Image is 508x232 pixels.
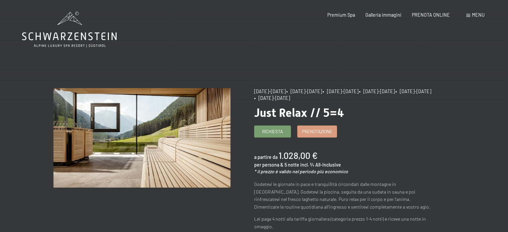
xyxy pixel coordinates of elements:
[365,12,401,18] a: Galleria immagini
[53,88,230,188] img: Just Relax // 5=4
[254,169,348,174] em: * il prezzo è valido nel periodo più economico
[286,88,322,94] span: • [DATE]-[DATE]
[254,88,286,94] span: [DATE]-[DATE]
[300,162,341,168] span: incl. ¾ All-Inclusive
[285,162,299,168] span: 5 notte
[327,12,355,18] a: Premium Spa
[395,88,431,94] span: • [DATE]-[DATE]
[255,126,291,137] a: Richiesta
[359,88,395,94] span: • [DATE]-[DATE]
[254,215,431,230] p: Lei paga 4 notti alla tariffa giornaliera (categoria prezzo 1-4 notti) e riceve una notte in omag...
[254,95,290,101] span: • [DATE]-[DATE]
[412,12,450,18] a: PRENOTA ONLINE
[298,126,337,137] a: Prenotazione
[254,154,278,160] span: a partire da
[279,150,318,161] b: 1.028,00 €
[254,162,284,168] span: per persona &
[262,129,283,135] span: Richiesta
[254,106,344,120] span: Just Relax // 5=4
[254,181,431,211] p: Godetevi le giornate in pace e tranquillità circondati dalle montagne in [GEOGRAPHIC_DATA]. Godet...
[323,88,358,94] span: • [DATE]-[DATE]
[302,129,332,135] span: Prenotazione
[472,12,485,18] span: Menu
